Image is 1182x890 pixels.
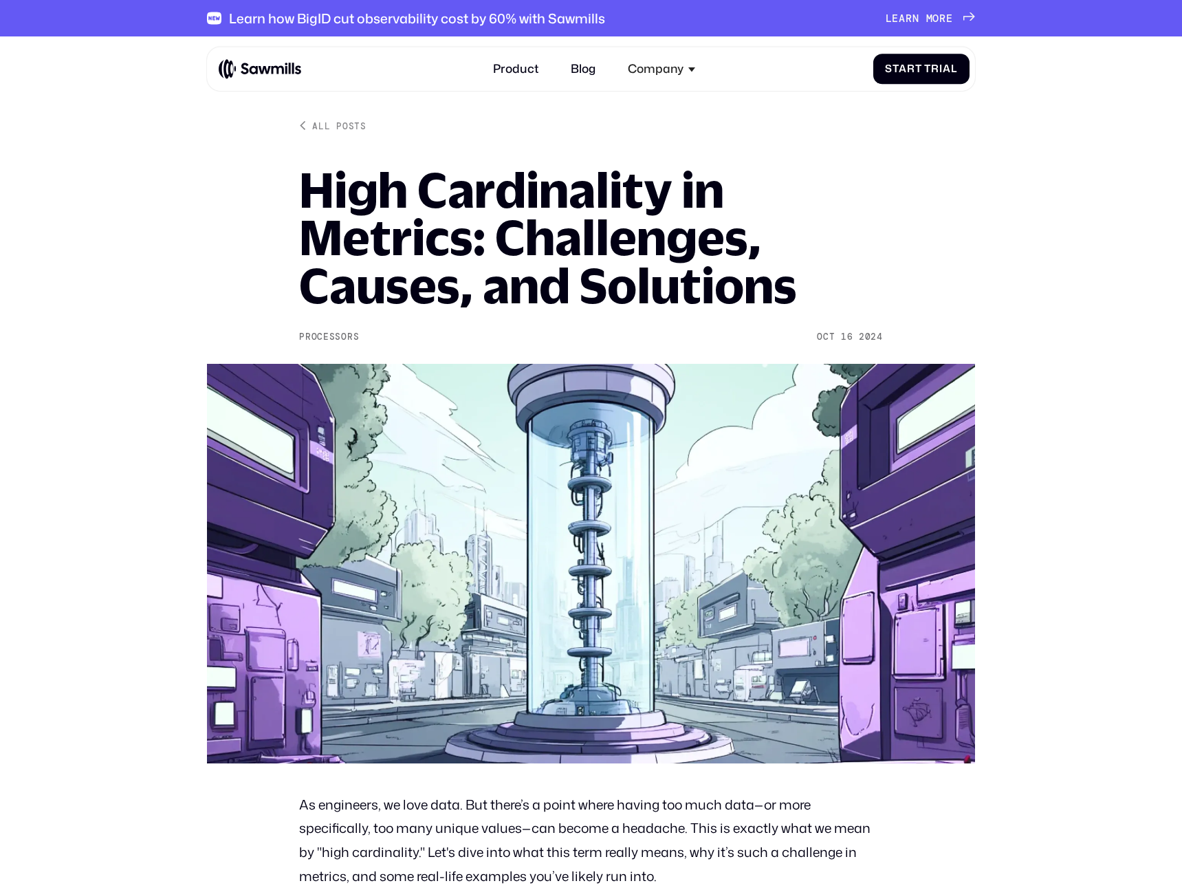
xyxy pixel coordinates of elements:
h1: High Cardinality in Metrics: Challenges, Causes, and Solutions [299,166,883,310]
a: Product [484,53,547,85]
div: Start Trial [885,63,957,75]
a: Blog [562,53,604,85]
a: Learn more [886,12,976,25]
p: As engineers, we love data. But there’s a point where having too much data—or more specifically, ... [299,793,883,889]
div: Learn how BigID cut observability cost by 60% with Sawmills [229,10,605,26]
div: Processors [299,332,359,342]
div: Learn more [886,12,953,25]
div: All posts [312,120,366,131]
div: Oct [817,332,835,342]
div: 2024 [859,332,883,342]
div: Company [628,62,683,76]
a: Start Trial [873,54,970,84]
a: All posts [299,120,366,131]
div: 16 [841,332,853,342]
